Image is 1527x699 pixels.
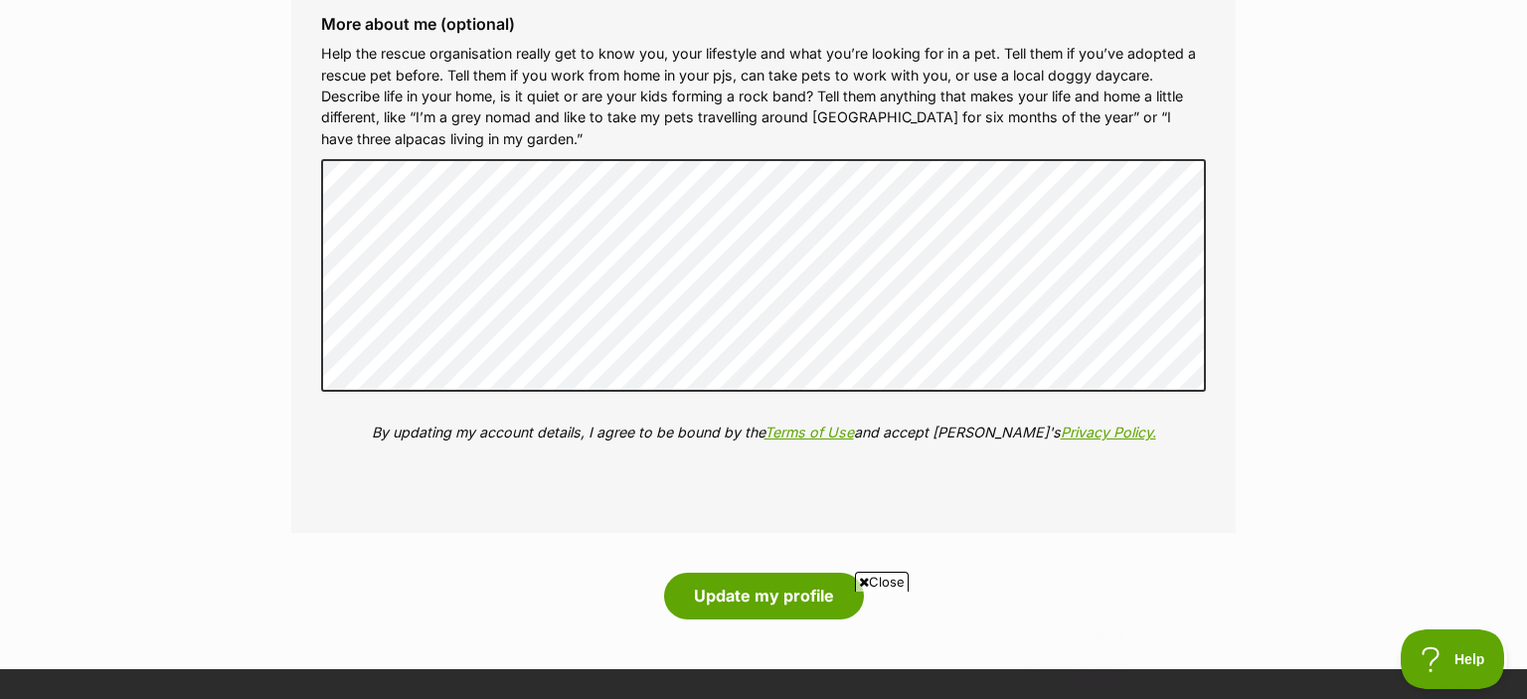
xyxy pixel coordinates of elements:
[321,15,1206,33] label: More about me (optional)
[1401,629,1507,689] iframe: Help Scout Beacon - Open
[402,600,1125,689] iframe: Advertisement
[855,572,909,592] span: Close
[321,43,1206,149] p: Help the rescue organisation really get to know you, your lifestyle and what you’re looking for i...
[764,424,854,440] a: Terms of Use
[321,422,1206,442] p: By updating my account details, I agree to be bound by the and accept [PERSON_NAME]'s
[664,573,864,618] button: Update my profile
[1061,424,1156,440] a: Privacy Policy.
